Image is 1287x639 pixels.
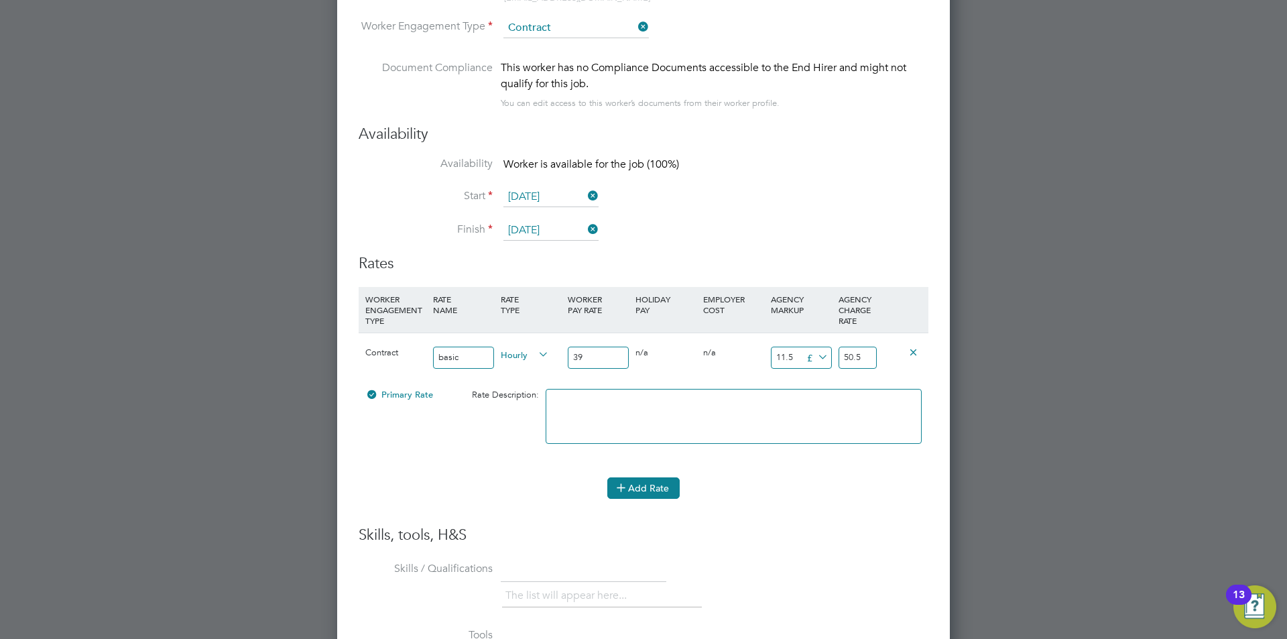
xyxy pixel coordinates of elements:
[365,347,398,358] span: Contract
[501,60,928,92] div: This worker has no Compliance Documents accessible to the End Hirer and might not qualify for thi...
[503,187,599,207] input: Select one
[365,389,433,400] span: Primary Rate
[359,526,928,545] h3: Skills, tools, H&S
[700,287,768,322] div: EMPLOYER COST
[362,287,430,333] div: WORKER ENGAGEMENT TYPE
[768,287,835,322] div: AGENCY MARKUP
[1233,585,1276,628] button: Open Resource Center, 13 new notifications
[503,158,679,171] span: Worker is available for the job (100%)
[430,287,497,322] div: RATE NAME
[607,477,680,499] button: Add Rate
[703,347,716,358] span: n/a
[359,562,493,576] label: Skills / Qualifications
[359,125,928,144] h3: Availability
[359,157,493,171] label: Availability
[503,221,599,241] input: Select one
[359,254,928,274] h3: Rates
[501,95,780,111] div: You can edit access to this worker’s documents from their worker profile.
[564,287,632,322] div: WORKER PAY RATE
[501,347,549,361] span: Hourly
[497,287,565,322] div: RATE TYPE
[835,287,880,333] div: AGENCY CHARGE RATE
[1233,595,1245,612] div: 13
[359,189,493,203] label: Start
[503,18,649,38] input: Select one
[472,389,539,400] span: Rate Description:
[505,587,632,605] li: The list will appear here...
[635,347,648,358] span: n/a
[359,19,493,34] label: Worker Engagement Type
[632,287,700,322] div: HOLIDAY PAY
[359,60,493,109] label: Document Compliance
[802,349,830,364] span: £
[359,223,493,237] label: Finish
